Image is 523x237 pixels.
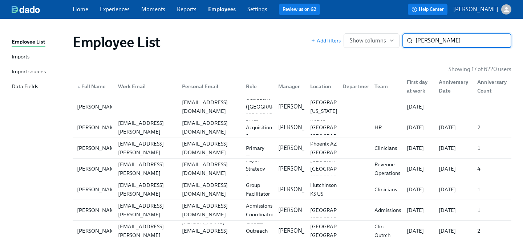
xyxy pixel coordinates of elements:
a: Import sources [12,68,67,77]
div: [PERSON_NAME][PERSON_NAME][EMAIL_ADDRESS][PERSON_NAME][DOMAIN_NAME][EMAIL_ADDRESS][DOMAIN_NAME]Pa... [73,159,511,179]
div: [DATE] [404,102,433,111]
div: [PERSON_NAME][EMAIL_ADDRESS][PERSON_NAME][DOMAIN_NAME] [115,110,176,145]
p: [PERSON_NAME] [278,144,323,152]
a: Data Fields [12,82,67,91]
a: [PERSON_NAME][PERSON_NAME][EMAIL_ADDRESS][PERSON_NAME][DOMAIN_NAME][EMAIL_ADDRESS][DOMAIN_NAME]As... [73,138,511,159]
div: [DATE] [436,226,471,235]
a: [PERSON_NAME][PERSON_NAME][EMAIL_ADDRESS][PERSON_NAME][DOMAIN_NAME][EMAIL_ADDRESS][DOMAIN_NAME]Pa... [73,159,511,179]
div: Imports [12,53,29,62]
div: Admissions [372,206,404,214]
div: Anniversary Date [433,79,471,94]
div: 2 [474,226,510,235]
span: ▲ [77,85,81,89]
div: HR [372,123,401,132]
button: Review us on G2 [279,4,320,15]
div: ▲Full Name [74,79,112,94]
div: Outreach Manager ([GEOGRAPHIC_DATA], [GEOGRAPHIC_DATA]) [243,94,305,120]
div: [EMAIL_ADDRESS][DOMAIN_NAME] [179,201,240,219]
div: Admissions Coordinator [243,201,276,219]
div: 4 [474,164,510,173]
div: Manager [272,79,305,94]
div: Group Facilitator [243,181,273,198]
p: [PERSON_NAME] [278,123,323,131]
div: Phoenix AZ [GEOGRAPHIC_DATA] [307,139,366,157]
div: Role [240,79,272,94]
div: [PERSON_NAME][EMAIL_ADDRESS][PERSON_NAME][DOMAIN_NAME] [115,172,176,207]
button: [PERSON_NAME] [453,4,511,15]
div: Personal Email [179,82,240,91]
div: Manager [275,82,305,91]
a: [PERSON_NAME][PERSON_NAME][EMAIL_ADDRESS][PERSON_NAME][DOMAIN_NAME][EMAIL_ADDRESS][DOMAIN_NAME]Sr... [73,117,511,138]
div: [PERSON_NAME][PERSON_NAME][EMAIL_ADDRESS][PERSON_NAME][DOMAIN_NAME][EMAIL_ADDRESS][DOMAIN_NAME]As... [73,138,511,158]
h1: Employee List [73,33,161,51]
p: [PERSON_NAME] [453,5,498,13]
div: [PERSON_NAME] [74,185,122,194]
div: Import sources [12,68,46,77]
div: Anniversary Count [474,78,510,95]
span: Help Center [411,6,444,13]
input: Search by name [415,33,511,48]
div: Work Email [112,79,176,94]
div: Employee List [12,38,45,47]
div: Anniversary Count [471,79,510,94]
div: Clinicians [372,144,401,152]
a: Review us on G2 [283,6,316,13]
div: [EMAIL_ADDRESS][DOMAIN_NAME] [179,181,240,198]
div: Clinicians [372,185,401,194]
div: [DATE] [404,206,433,214]
a: Home [73,6,88,13]
div: Location [304,79,337,94]
div: [DATE] [404,185,433,194]
a: Employees [208,6,236,13]
a: Employee List [12,38,67,47]
div: Assoc Primary Therapist [243,135,272,161]
p: [PERSON_NAME] [278,103,323,111]
div: [PERSON_NAME][EMAIL_ADDRESS][PERSON_NAME][DOMAIN_NAME] [115,151,176,186]
p: [PERSON_NAME] [278,165,323,173]
a: [PERSON_NAME][PERSON_NAME][EMAIL_ADDRESS][PERSON_NAME][DOMAIN_NAME][EMAIL_ADDRESS][DOMAIN_NAME]Ad... [73,200,511,221]
div: [DATE] [404,164,433,173]
div: First day at work [401,79,433,94]
div: Team [372,82,401,91]
div: [DATE] [436,164,471,173]
div: [DATE] [436,144,471,152]
a: Moments [141,6,165,13]
div: [PERSON_NAME] [74,144,122,152]
div: Hutchinson KS US [307,181,340,198]
div: Miami [GEOGRAPHIC_DATA] [GEOGRAPHIC_DATA] [307,114,366,140]
div: [PERSON_NAME][EMAIL_ADDRESS][PERSON_NAME][DOMAIN_NAME] [115,131,176,166]
p: [PERSON_NAME] [278,185,323,193]
p: Showing 17 of 6220 users [449,65,511,73]
a: dado [12,6,73,13]
div: Revenue Operations [372,160,403,177]
div: Work Email [115,82,176,91]
div: Location [307,82,337,91]
div: Sr Tal Acquisition Spec [243,114,275,140]
a: Reports [177,6,196,13]
button: Add filters [311,37,341,44]
div: Department [340,82,376,91]
div: Data Fields [12,82,38,91]
p: [PERSON_NAME] [278,227,323,235]
div: Full Name [74,82,112,91]
div: [EMAIL_ADDRESS][DOMAIN_NAME] [179,139,240,157]
a: [PERSON_NAME][PERSON_NAME][EMAIL_ADDRESS][PERSON_NAME][DOMAIN_NAME][EMAIL_ADDRESS][DOMAIN_NAME]Gr... [73,179,511,200]
div: [DATE] [404,123,433,132]
div: 1 [474,144,510,152]
div: [GEOGRAPHIC_DATA], [US_STATE] [307,98,368,115]
img: dado [12,6,40,13]
div: Personal Email [176,79,240,94]
div: [PERSON_NAME] [74,123,122,132]
button: Show columns [344,33,400,48]
div: [PERSON_NAME] [74,206,122,214]
div: Payer Strategy Spec [243,156,272,182]
div: [PERSON_NAME] [74,226,122,235]
a: [PERSON_NAME][EMAIL_ADDRESS][DOMAIN_NAME]Outreach Manager ([GEOGRAPHIC_DATA], [GEOGRAPHIC_DATA])[... [73,97,511,117]
div: 1 [474,185,510,194]
div: Department [337,79,369,94]
a: Experiences [100,6,130,13]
